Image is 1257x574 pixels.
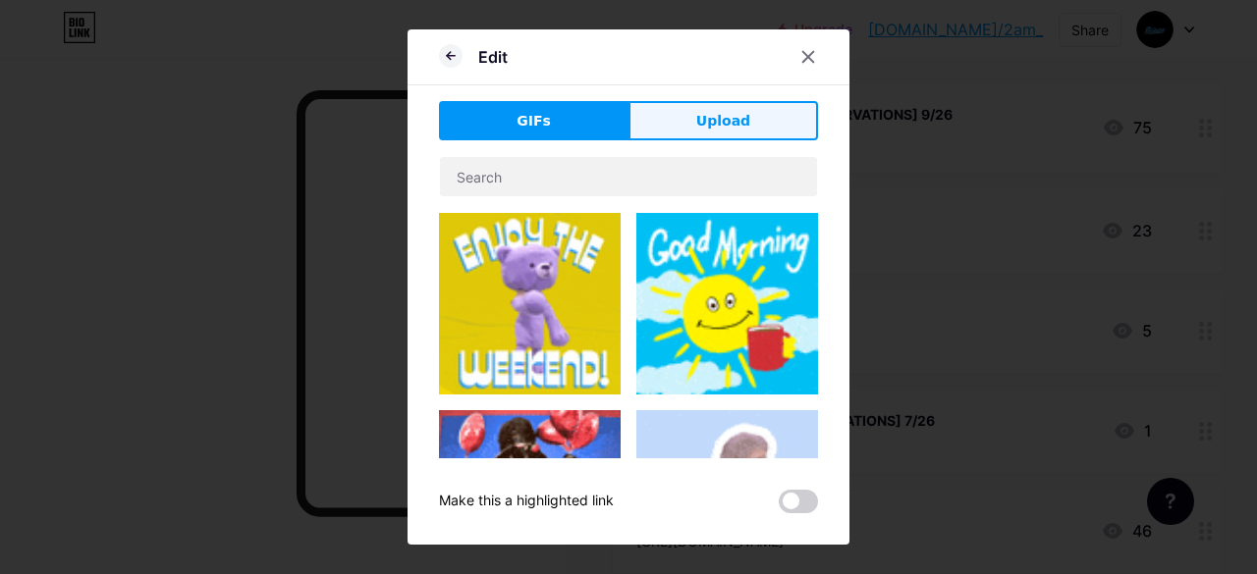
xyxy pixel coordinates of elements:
[439,490,614,513] div: Make this a highlighted link
[439,101,628,140] button: GIFs
[439,213,621,394] img: Gihpy
[439,410,621,548] img: Gihpy
[696,111,750,131] span: Upload
[628,101,818,140] button: Upload
[517,111,551,131] span: GIFs
[636,213,818,394] img: Gihpy
[478,45,508,69] div: Edit
[440,157,817,196] input: Search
